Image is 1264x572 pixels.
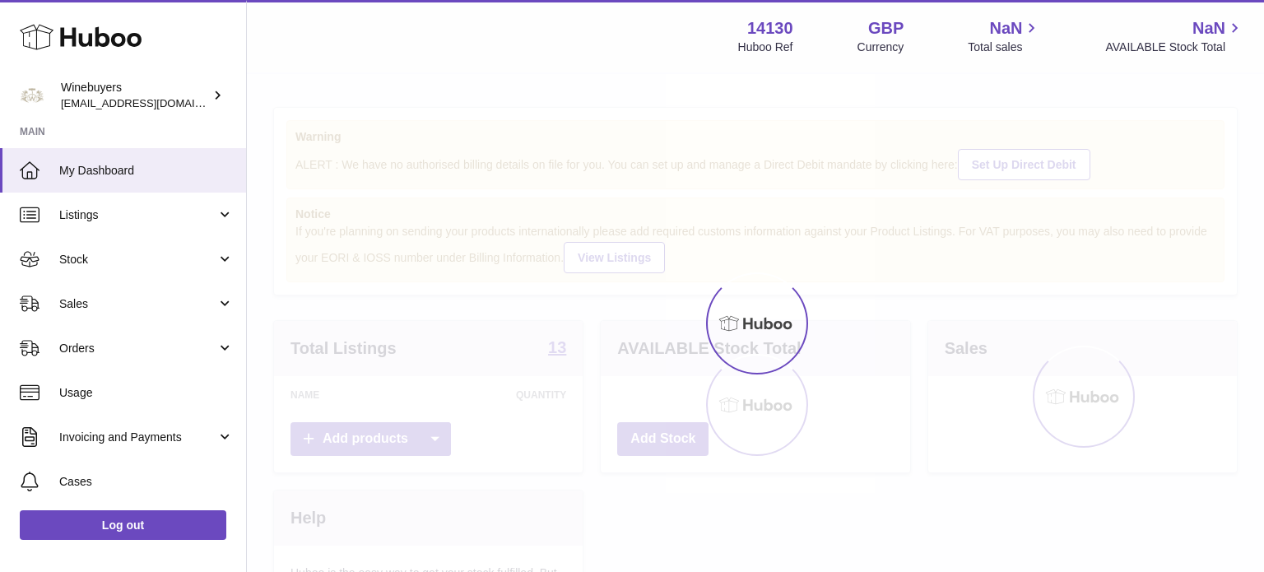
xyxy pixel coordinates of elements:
[59,474,234,490] span: Cases
[868,17,904,40] strong: GBP
[968,17,1041,55] a: NaN Total sales
[59,163,234,179] span: My Dashboard
[59,207,216,223] span: Listings
[968,40,1041,55] span: Total sales
[59,385,234,401] span: Usage
[1105,17,1244,55] a: NaN AVAILABLE Stock Total
[857,40,904,55] div: Currency
[738,40,793,55] div: Huboo Ref
[61,96,242,109] span: [EMAIL_ADDRESS][DOMAIN_NAME]
[61,80,209,111] div: Winebuyers
[59,252,216,267] span: Stock
[1105,40,1244,55] span: AVAILABLE Stock Total
[59,341,216,356] span: Orders
[59,430,216,445] span: Invoicing and Payments
[59,296,216,312] span: Sales
[1192,17,1225,40] span: NaN
[20,83,44,108] img: internalAdmin-14130@internal.huboo.com
[747,17,793,40] strong: 14130
[20,510,226,540] a: Log out
[989,17,1022,40] span: NaN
